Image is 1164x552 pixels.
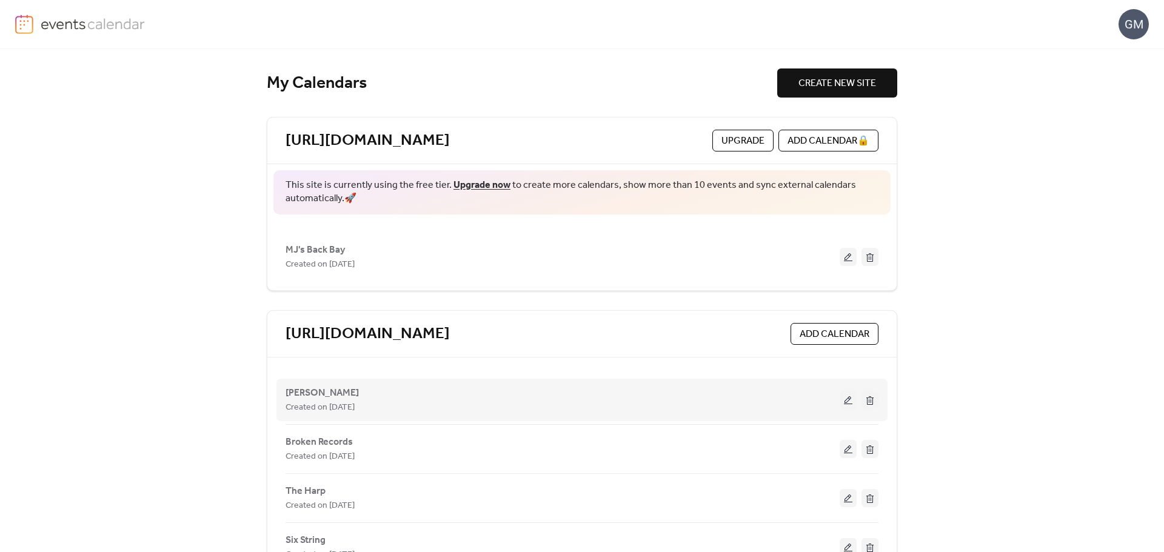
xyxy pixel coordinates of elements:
button: Upgrade [712,130,774,151]
a: Broken Records [286,439,353,445]
a: [PERSON_NAME] [286,390,359,396]
a: The Harp [286,488,326,494]
div: GM [1119,9,1149,39]
img: logo [15,15,33,34]
img: logo-type [41,15,145,33]
span: MJ's Back Bay [286,243,345,258]
span: Broken Records [286,435,353,450]
div: My Calendars [267,73,777,94]
span: Six String [286,533,326,548]
a: [URL][DOMAIN_NAME] [286,324,450,344]
a: MJ's Back Bay [286,247,345,253]
a: [URL][DOMAIN_NAME] [286,131,450,151]
span: The Harp [286,484,326,499]
span: Upgrade [721,134,764,148]
span: CREATE NEW SITE [798,76,876,91]
span: Created on [DATE] [286,258,355,272]
span: ADD CALENDAR [800,327,869,342]
span: This site is currently using the free tier. to create more calendars, show more than 10 events an... [286,179,878,206]
a: Upgrade now [453,176,510,195]
span: Created on [DATE] [286,401,355,415]
a: Six String [286,537,326,544]
span: [PERSON_NAME] [286,386,359,401]
span: Created on [DATE] [286,499,355,513]
span: Created on [DATE] [286,450,355,464]
button: ADD CALENDAR [791,323,878,345]
button: CREATE NEW SITE [777,68,897,98]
